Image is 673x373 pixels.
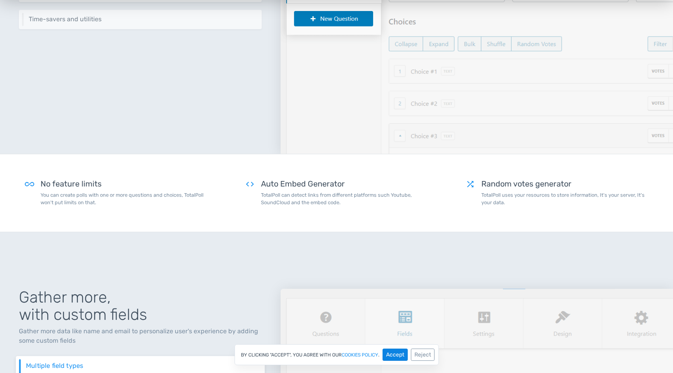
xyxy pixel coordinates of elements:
[481,179,648,188] h5: Random votes generator
[41,179,207,188] h5: No feature limits
[261,191,428,206] p: TotalPoll can detect links from different platforms such Youtube, SoundCloud and the embed code.
[26,362,259,369] h6: Multiple field types
[245,179,255,206] span: code
[342,353,378,357] a: cookies policy
[19,289,262,323] h1: Gather more, with custom fields
[19,327,262,345] p: Gather more data like name and email to personalize user's experience by adding some custom fields
[411,349,434,361] button: Reject
[383,349,408,361] button: Accept
[41,191,207,206] p: You can create polls with one or more questions and choices, TotalPoll won't put limits on that.
[235,344,439,365] div: By clicking "Accept", you agree with our .
[481,191,648,206] p: TotalPoll uses your resources to store information, It's your server, It's your data.
[466,179,475,206] span: shuffle
[29,16,256,23] h6: Time-savers and utilities
[261,179,428,188] h5: Auto Embed Generator
[25,179,34,206] span: all_inclusive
